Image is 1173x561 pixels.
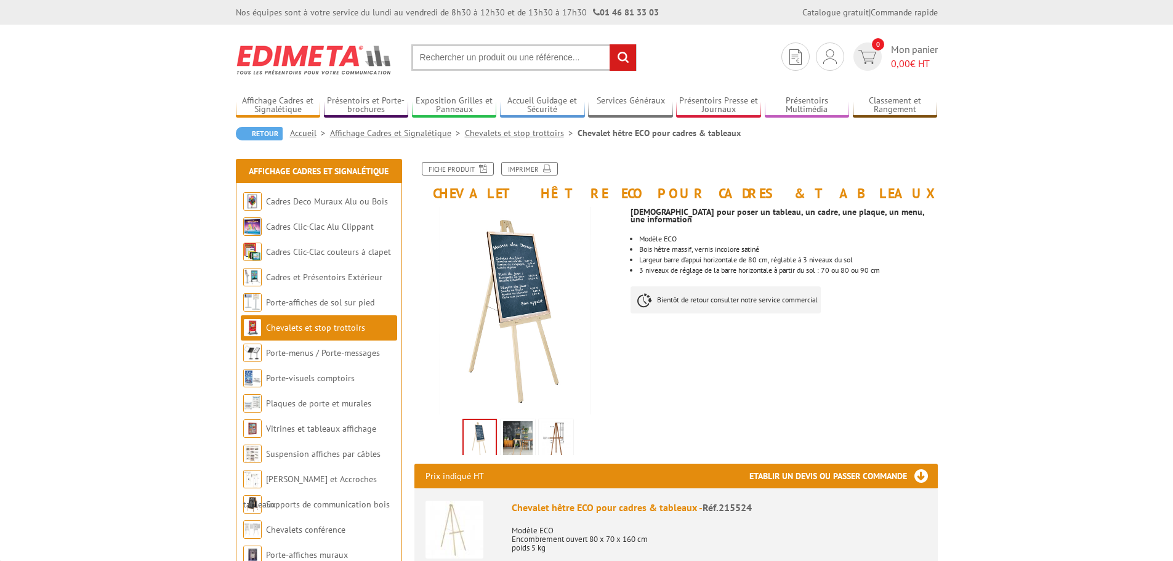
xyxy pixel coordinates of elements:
div: Chevalet hêtre ECO pour cadres & tableaux - [512,501,927,515]
a: Retour [236,127,283,140]
span: 0,00 [891,57,910,70]
a: Accueil [290,127,330,139]
p: Prix indiqué HT [425,464,484,488]
a: Suspension affiches par câbles [266,448,381,459]
img: Cadres Clic-Clac Alu Clippant [243,217,262,236]
a: Chevalets conférence [266,524,345,535]
a: Vitrines et tableaux affichage [266,423,376,434]
img: Cadres et Présentoirs Extérieur [243,268,262,286]
a: Fiche produit [422,162,494,176]
img: Cadres Deco Muraux Alu ou Bois [243,192,262,211]
img: 215524_chevalet_hetre_eco.jpg [503,421,533,459]
a: Chevalets et stop trottoirs [266,322,365,333]
a: Exposition Grilles et Panneaux [412,95,497,116]
a: Présentoirs et Porte-brochures [324,95,409,116]
img: Porte-affiches de sol sur pied [243,293,262,312]
li: Modèle ECO [639,235,937,243]
img: devis rapide [858,50,876,64]
li: Largeur barre d’appui horizontale de 80 cm, réglable à 3 niveaux du sol [639,256,937,264]
img: Chevalets et stop trottoirs [243,318,262,337]
li: 3 niveaux de réglage de la barre horizontale à partir du sol : 70 ou 80 ou 90 cm [639,267,937,274]
a: Affichage Cadres et Signalétique [236,95,321,116]
a: Présentoirs Multimédia [765,95,850,116]
a: Porte-visuels comptoirs [266,373,355,384]
a: Plaques de porte et murales [266,398,371,409]
a: Commande rapide [871,7,938,18]
img: 215524_chevalet_hetre.jpg [414,207,622,414]
span: Réf.215524 [703,501,752,514]
a: devis rapide 0 Mon panier 0,00€ HT [850,42,938,71]
a: Imprimer [501,162,558,176]
img: Porte-visuels comptoirs [243,369,262,387]
a: Porte-affiches muraux [266,549,348,560]
img: Plaques de porte et murales [243,394,262,413]
span: € HT [891,57,938,71]
h3: Etablir un devis ou passer commande [749,464,938,488]
p: Bientôt de retour consulter notre service commercial [631,286,821,313]
a: Affichage Cadres et Signalétique [249,166,389,177]
img: Chevalet hêtre ECO pour cadres & tableaux [425,501,483,559]
img: Cadres Clic-Clac couleurs à clapet [243,243,262,261]
a: Cadres Deco Muraux Alu ou Bois [266,196,388,207]
a: Supports de communication bois [266,499,390,510]
span: Mon panier [891,42,938,71]
a: Cadres et Présentoirs Extérieur [266,272,382,283]
img: Cimaises et Accroches tableaux [243,470,262,488]
a: Cadres Clic-Clac couleurs à clapet [266,246,391,257]
span: 0 [872,38,884,50]
div: | [802,6,938,18]
div: Nos équipes sont à votre service du lundi au vendredi de 8h30 à 12h30 et de 13h30 à 17h30 [236,6,659,18]
a: [PERSON_NAME] et Accroches tableaux [243,474,377,510]
li: Bois hêtre massif, vernis incolore satiné [639,246,937,253]
img: devis rapide [823,49,837,64]
a: Cadres Clic-Clac Alu Clippant [266,221,374,232]
strong: 01 46 81 33 03 [593,7,659,18]
a: Chevalets et stop trottoirs [465,127,578,139]
a: Présentoirs Presse et Journaux [676,95,761,116]
img: Suspension affiches par câbles [243,445,262,463]
a: Accueil Guidage et Sécurité [500,95,585,116]
input: rechercher [610,44,636,71]
p: Modèle ECO Encombrement ouvert 80 x 70 x 160 cm poids 5 kg [512,518,927,552]
a: Classement et Rangement [853,95,938,116]
a: Porte-affiches de sol sur pied [266,297,374,308]
strong: [DEMOGRAPHIC_DATA] pour poser un tableau, un cadre, une plaque, un menu, une information [631,206,924,225]
a: Porte-menus / Porte-messages [266,347,380,358]
img: Edimeta [236,37,393,83]
img: Vitrines et tableaux affichage [243,419,262,438]
a: Services Généraux [588,95,673,116]
a: Catalogue gratuit [802,7,869,18]
img: 215524_chevalet_hetre.jpg [464,420,496,458]
img: Chevalets conférence [243,520,262,539]
img: 215524_chevalet_bois_reglable.jpg [541,421,571,459]
img: devis rapide [789,49,802,65]
input: Rechercher un produit ou une référence... [411,44,637,71]
li: Chevalet hêtre ECO pour cadres & tableaux [578,127,741,139]
a: Affichage Cadres et Signalétique [330,127,465,139]
img: Porte-menus / Porte-messages [243,344,262,362]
